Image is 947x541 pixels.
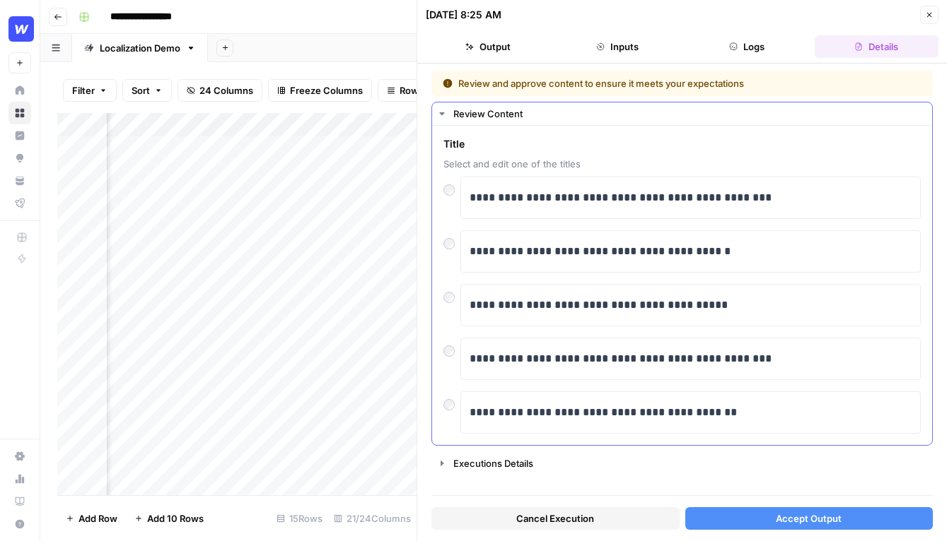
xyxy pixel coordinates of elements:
button: Add 10 Rows [126,507,212,530]
div: Review and approve content to ensure it meets your expectations [443,76,833,90]
button: Freeze Columns [268,79,372,102]
a: Flightpath [8,192,31,215]
button: Row Height [378,79,460,102]
button: Review Content [432,102,932,125]
a: Your Data [8,170,31,192]
button: Inputs [555,35,679,58]
button: 24 Columns [178,79,262,102]
button: Add Row [57,507,126,530]
img: Webflow Logo [8,16,34,42]
button: Cancel Execution [431,507,680,530]
span: Title [443,137,921,151]
span: Accept Output [776,511,842,525]
div: Executions Details [453,456,924,470]
span: Select and edit one of the titles [443,157,921,171]
a: Browse [8,102,31,124]
button: Workspace: Webflow [8,11,31,47]
div: 21/24 Columns [328,507,417,530]
div: [DATE] 8:25 AM [426,8,501,22]
span: Sort [132,83,150,97]
div: Review Content [453,107,924,121]
a: Home [8,79,31,102]
button: Logs [685,35,809,58]
span: Row Height [400,83,451,97]
span: Add 10 Rows [147,511,204,525]
a: Localization Demo [72,34,208,62]
button: Output [426,35,550,58]
div: Localization Demo [100,41,180,55]
span: Freeze Columns [290,83,363,97]
a: Learning Hub [8,490,31,513]
button: Executions Details [432,452,932,475]
span: Filter [72,83,95,97]
div: 15 Rows [271,507,328,530]
span: Cancel Execution [516,511,594,525]
a: Usage [8,468,31,490]
button: Help + Support [8,513,31,535]
span: 24 Columns [199,83,253,97]
span: Add Row [79,511,117,525]
div: Review Content [432,126,932,445]
button: Accept Output [685,507,934,530]
a: Opportunities [8,147,31,170]
button: Details [815,35,939,58]
button: Sort [122,79,172,102]
button: Filter [63,79,117,102]
a: Settings [8,445,31,468]
a: Insights [8,124,31,147]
